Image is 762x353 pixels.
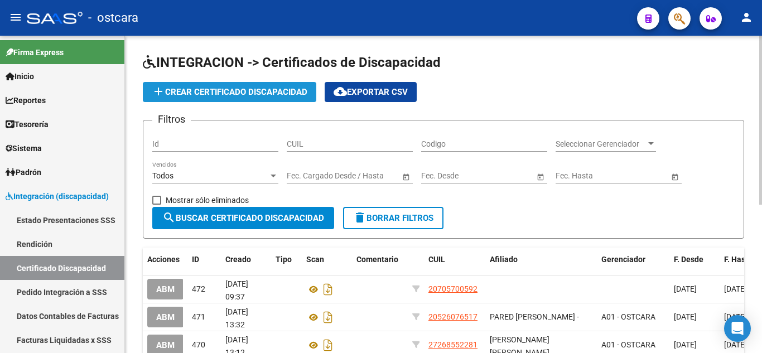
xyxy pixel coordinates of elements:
[162,213,324,223] span: Buscar Certificado Discapacidad
[674,284,697,293] span: [DATE]
[601,255,645,264] span: Gerenciador
[334,87,408,97] span: Exportar CSV
[490,312,579,321] span: PARED [PERSON_NAME] -
[156,284,175,294] span: ABM
[490,255,518,264] span: Afiliado
[597,248,669,272] datatable-header-cell: Gerenciador
[225,307,248,329] span: [DATE] 13:32
[152,112,191,127] h3: Filtros
[143,248,187,272] datatable-header-cell: Acciones
[192,284,205,293] span: 472
[192,340,205,349] span: 470
[147,307,184,327] button: ABM
[143,82,316,102] button: Crear Certificado Discapacidad
[674,340,697,349] span: [DATE]
[271,248,302,272] datatable-header-cell: Tipo
[424,248,485,272] datatable-header-cell: CUIL
[192,255,199,264] span: ID
[428,284,478,293] span: 20705700592
[287,171,327,181] input: Fecha inicio
[343,207,443,229] button: Borrar Filtros
[6,70,34,83] span: Inicio
[156,340,175,350] span: ABM
[740,11,753,24] mat-icon: person
[601,340,655,349] span: A01 - OSTCARA
[428,312,478,321] span: 20526076517
[6,46,64,59] span: Firma Express
[428,255,445,264] span: CUIL
[187,248,221,272] datatable-header-cell: ID
[6,166,41,178] span: Padrón
[669,171,681,182] button: Open calendar
[192,312,205,321] span: 471
[606,171,660,181] input: Fecha fin
[724,315,751,342] div: Open Intercom Messenger
[400,171,412,182] button: Open calendar
[147,255,180,264] span: Acciones
[156,312,175,322] span: ABM
[143,55,441,70] span: INTEGRACION -> Certificados de Discapacidad
[6,94,46,107] span: Reportes
[147,279,184,299] button: ABM
[674,255,703,264] span: F. Desde
[724,312,747,321] span: [DATE]
[152,171,173,180] span: Todos
[9,11,22,24] mat-icon: menu
[221,248,271,272] datatable-header-cell: Creado
[6,190,109,202] span: Integración (discapacidad)
[225,255,251,264] span: Creado
[428,340,478,349] span: 27268552281
[321,308,335,326] i: Descargar documento
[724,340,747,349] span: [DATE]
[276,255,292,264] span: Tipo
[421,171,462,181] input: Fecha inicio
[353,211,366,224] mat-icon: delete
[6,142,42,154] span: Sistema
[321,281,335,298] i: Descargar documento
[152,87,307,97] span: Crear Certificado Discapacidad
[356,255,398,264] span: Comentario
[556,139,646,149] span: Seleccionar Gerenciador
[724,284,747,293] span: [DATE]
[556,171,596,181] input: Fecha inicio
[162,211,176,224] mat-icon: search
[485,248,597,272] datatable-header-cell: Afiliado
[352,248,408,272] datatable-header-cell: Comentario
[325,82,417,102] button: Exportar CSV
[88,6,138,30] span: - ostcara
[166,194,249,207] span: Mostrar sólo eliminados
[534,171,546,182] button: Open calendar
[225,279,248,301] span: [DATE] 09:37
[306,255,324,264] span: Scan
[337,171,392,181] input: Fecha fin
[6,118,49,130] span: Tesorería
[152,207,334,229] button: Buscar Certificado Discapacidad
[152,85,165,98] mat-icon: add
[674,312,697,321] span: [DATE]
[353,213,433,223] span: Borrar Filtros
[471,171,526,181] input: Fecha fin
[302,248,352,272] datatable-header-cell: Scan
[724,255,753,264] span: F. Hasta
[334,85,347,98] mat-icon: cloud_download
[601,312,655,321] span: A01 - OSTCARA
[669,248,720,272] datatable-header-cell: F. Desde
